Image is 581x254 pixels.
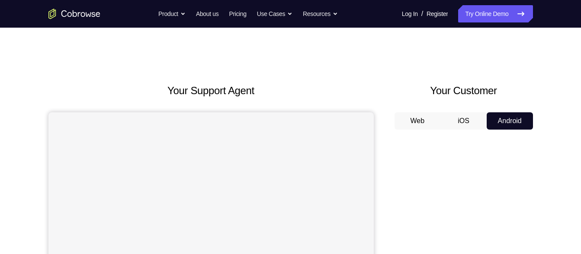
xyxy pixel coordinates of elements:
a: Try Online Demo [458,5,533,22]
button: Product [158,5,186,22]
a: Register [427,5,448,22]
button: Resources [303,5,338,22]
h2: Your Support Agent [48,83,374,98]
a: Log In [402,5,418,22]
button: Use Cases [257,5,292,22]
h2: Your Customer [395,83,533,98]
a: About us [196,5,218,22]
a: Go to the home page [48,9,100,19]
a: Pricing [229,5,246,22]
button: iOS [440,112,487,130]
button: Android [487,112,533,130]
span: / [421,9,423,19]
button: Web [395,112,441,130]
